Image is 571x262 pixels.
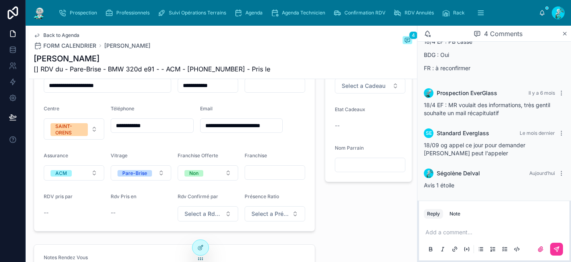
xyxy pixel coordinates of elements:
span: Centre [44,106,59,112]
span: Présence Ratio [245,193,279,199]
span: -- [111,209,115,217]
span: RDV pris par [44,193,73,199]
span: SE [426,130,432,136]
span: Prospection [70,10,97,16]
span: Franchise [245,152,267,158]
span: FORM CALENDRIER [43,42,96,50]
a: Prospection [56,6,103,20]
span: Etat Cadeaux [335,106,365,112]
span: Assurance [44,152,68,158]
span: Agenda Technicien [282,10,325,16]
img: App logo [32,6,47,19]
span: Notes Rendez Vous [44,254,88,260]
div: ACM [55,170,67,177]
span: 4 [409,31,418,39]
span: Téléphone [111,106,134,112]
span: RDV Annulés [405,10,434,16]
p: 18/4 EF : PB cassé [424,37,565,46]
span: Professionnels [116,10,150,16]
a: Agenda Technicien [268,6,331,20]
button: Select Button [111,165,171,181]
span: Ségolène Delval [437,169,480,177]
span: Select a Cadeau [342,82,385,90]
a: FORM CALENDRIER [34,42,96,50]
span: Rdv Confirmé par [178,193,218,199]
span: -- [335,122,340,130]
button: Reply [424,209,443,219]
a: [PERSON_NAME] [104,42,150,50]
a: Back to Agenda [34,32,79,39]
span: -- [44,209,49,217]
div: scrollable content [53,4,539,22]
span: 18/09 og appel ce jour pour demander [PERSON_NAME] peut l'appeler [424,142,525,156]
span: Prospection EverGlass [437,89,497,97]
span: Nom Parrain [335,145,364,151]
a: Rack [439,6,470,20]
div: Note [450,211,460,217]
a: Professionnels [103,6,155,20]
div: SAINT-ORENS [55,123,83,136]
button: Select Button [335,78,405,93]
span: Standard Everglass [437,129,489,137]
p: FR : à reconfirmer [424,64,565,72]
span: Back to Agenda [43,32,79,39]
div: Pare-Brise [122,170,147,177]
a: Suivi Opérations Terrains [155,6,232,20]
button: 4 [403,36,412,46]
button: Note [446,209,464,219]
div: Non [189,170,198,177]
button: Select Button [44,165,104,181]
span: Confirmation RDV [344,10,385,16]
button: Select Button [44,118,104,140]
span: Avis 1 étoile [424,182,454,189]
span: 4 Comments [484,29,522,39]
span: Email [200,106,213,112]
span: Il y a 6 mois [528,90,555,96]
button: Select Button [178,206,238,221]
button: Select Button [245,206,305,221]
span: Rdv Pris en [111,193,136,199]
span: Aujourd’hui [529,170,555,176]
span: Le mois dernier [520,130,555,136]
button: Select Button [178,165,238,181]
span: Agenda [245,10,263,16]
span: Suivi Opérations Terrains [169,10,226,16]
span: 18/4 EF : MR voulait des informations, très gentil souhaite un mail récapitulatif [424,102,550,116]
span: Select a Présence Ratio [251,210,289,218]
span: Select a Rdv Confirmé par [184,210,222,218]
a: Agenda [232,6,268,20]
h1: [PERSON_NAME] [34,53,270,64]
span: Vitrage [111,152,128,158]
span: Rack [453,10,465,16]
a: RDV Annulés [391,6,439,20]
span: [] RDV du - Pare-Brise - BMW 320d e91 - - ACM - [PHONE_NUMBER] - Pris le [34,64,270,74]
span: Franchise Offerte [178,152,218,158]
p: BDG : Oui [424,51,565,59]
a: Confirmation RDV [331,6,391,20]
